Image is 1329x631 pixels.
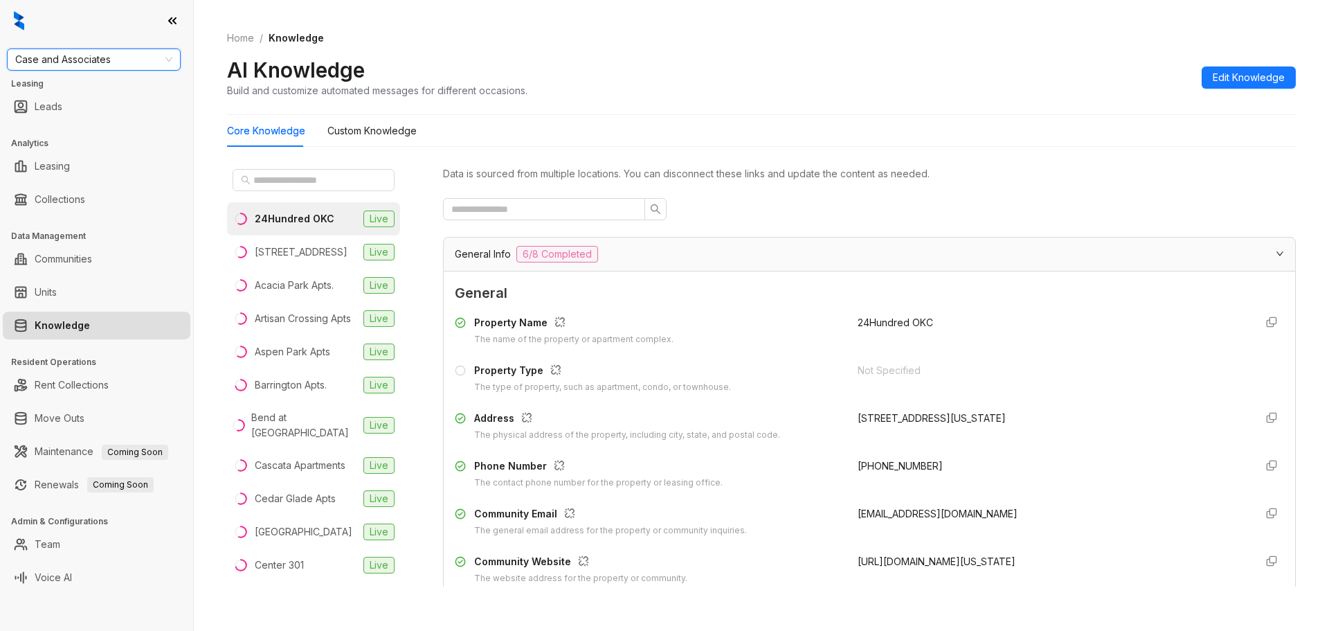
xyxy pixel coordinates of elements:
span: 24Hundred OKC [858,317,933,328]
a: Knowledge [35,312,90,339]
a: Leads [35,93,62,121]
div: 24Hundred OKC [255,211,334,226]
li: Voice AI [3,564,190,592]
span: Live [363,557,395,574]
div: Address [474,411,780,429]
div: Cascata Apartments [255,458,345,473]
img: logo [14,11,24,30]
div: The contact phone number for the property or leasing office. [474,477,723,490]
li: / [260,30,263,46]
div: Acacia Park Apts. [255,278,334,293]
div: Center 301 [255,558,304,573]
span: Live [363,457,395,474]
div: Barrington Apts. [255,377,327,393]
li: Rent Collections [3,371,190,399]
li: Knowledge [3,312,190,339]
div: Not Specified [858,363,1244,378]
div: Phone Number [474,459,723,477]
div: The type of property, such as apartment, condo, or townhouse. [474,381,731,394]
span: 6/8 Completed [516,246,598,263]
div: Community Website [474,554,687,572]
li: Renewals [3,471,190,499]
span: Live [363,344,395,360]
span: Edit Knowledge [1213,70,1285,85]
span: [URL][DOMAIN_NAME][US_STATE] [858,556,1015,567]
h3: Analytics [11,137,193,150]
div: [STREET_ADDRESS] [255,245,347,260]
span: Knowledge [269,32,324,44]
span: [EMAIL_ADDRESS][DOMAIN_NAME] [858,508,1018,519]
h3: Resident Operations [11,356,193,368]
span: Live [363,377,395,393]
span: Case and Associates [15,49,172,70]
a: RenewalsComing Soon [35,471,154,499]
h3: Data Management [11,230,193,242]
li: Maintenance [3,438,190,465]
div: The name of the property or apartment complex. [474,333,673,346]
li: Collections [3,186,190,213]
div: The physical address of the property, including city, state, and postal code. [474,429,780,442]
span: Live [363,417,395,434]
span: expanded [1276,249,1284,258]
div: The general email address for the property or community inquiries. [474,524,747,537]
span: Coming Soon [87,477,154,492]
h2: AI Knowledge [227,57,365,83]
div: [STREET_ADDRESS][US_STATE] [858,411,1244,426]
span: Live [363,310,395,327]
div: Cedar Glade Apts [255,491,336,506]
a: Units [35,278,57,306]
span: Live [363,244,395,260]
div: Community Email [474,506,747,524]
div: Artisan Crossing Apts [255,311,351,326]
a: Voice AI [35,564,72,592]
span: General Info [455,247,511,262]
li: Leads [3,93,190,121]
div: The website address for the property or community. [474,572,687,585]
span: Live [363,490,395,507]
li: Leasing [3,152,190,180]
li: Units [3,278,190,306]
a: Collections [35,186,85,213]
div: Property Name [474,315,673,333]
li: Communities [3,245,190,273]
h3: Admin & Configurations [11,515,193,528]
div: Core Knowledge [227,123,305,139]
span: General [455,283,1284,304]
span: [PHONE_NUMBER] [858,460,943,472]
div: General Info6/8 Completed [444,238,1295,271]
div: Bend at [GEOGRAPHIC_DATA] [251,410,358,441]
li: Team [3,531,190,558]
a: Team [35,531,60,558]
div: Data is sourced from multiple locations. You can disconnect these links and update the content as... [443,166,1296,181]
a: Leasing [35,152,70,180]
span: Live [363,211,395,227]
li: Move Outs [3,405,190,432]
div: [GEOGRAPHIC_DATA] [255,524,352,540]
span: Coming Soon [102,445,168,460]
span: Live [363,524,395,540]
a: Move Outs [35,405,84,432]
div: Custom Knowledge [327,123,417,139]
a: Communities [35,245,92,273]
button: Edit Knowledge [1202,66,1296,89]
span: Live [363,277,395,294]
div: Property Type [474,363,731,381]
h3: Leasing [11,78,193,90]
a: Home [224,30,257,46]
div: Build and customize automated messages for different occasions. [227,83,527,98]
span: search [241,175,251,185]
span: search [650,204,661,215]
a: Rent Collections [35,371,109,399]
div: Aspen Park Apts [255,344,330,359]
